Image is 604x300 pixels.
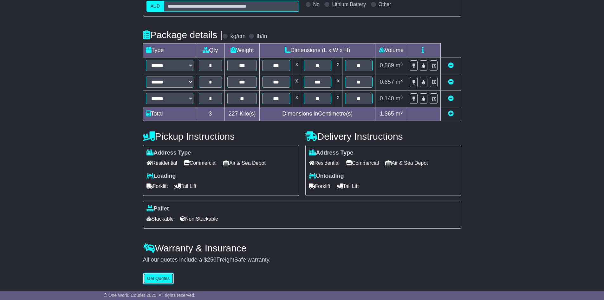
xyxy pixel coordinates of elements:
[385,158,428,168] span: Air & Sea Depot
[396,95,403,102] span: m
[293,90,301,107] td: x
[448,110,454,117] a: Add new item
[380,95,394,102] span: 0.140
[180,214,218,224] span: Non Stackable
[146,205,169,212] label: Pallet
[146,150,191,157] label: Address Type
[375,43,407,57] td: Volume
[143,273,174,284] button: Get Quotes
[225,107,260,121] td: Kilo(s)
[305,131,461,142] h4: Delivery Instructions
[104,293,196,298] span: © One World Courier 2025. All rights reserved.
[146,214,174,224] span: Stackable
[380,110,394,117] span: 1.365
[313,1,320,7] label: No
[400,78,403,83] sup: 3
[346,158,379,168] span: Commercial
[380,79,394,85] span: 0.657
[293,74,301,90] td: x
[396,79,403,85] span: m
[196,107,225,121] td: 3
[146,181,168,191] span: Forklift
[309,173,344,180] label: Unloading
[400,95,403,99] sup: 3
[143,107,196,121] td: Total
[143,243,461,253] h4: Warranty & Insurance
[257,33,267,40] label: lb/in
[223,158,266,168] span: Air & Sea Depot
[309,158,340,168] span: Residential
[225,43,260,57] td: Weight
[396,110,403,117] span: m
[230,33,245,40] label: kg/cm
[146,158,177,168] span: Residential
[196,43,225,57] td: Qty
[146,1,164,12] label: AUD
[184,158,217,168] span: Commercial
[337,181,359,191] span: Tail Lift
[309,150,354,157] label: Address Type
[448,62,454,69] a: Remove this item
[309,181,330,191] span: Forklift
[334,90,342,107] td: x
[379,1,391,7] label: Other
[448,79,454,85] a: Remove this item
[260,107,375,121] td: Dimensions in Centimetre(s)
[229,110,238,117] span: 227
[143,257,461,263] div: All our quotes include a $ FreightSafe warranty.
[400,110,403,115] sup: 3
[260,43,375,57] td: Dimensions (L x W x H)
[293,57,301,74] td: x
[143,131,299,142] h4: Pickup Instructions
[332,1,366,7] label: Lithium Battery
[334,57,342,74] td: x
[380,62,394,69] span: 0.569
[143,30,223,40] h4: Package details |
[174,181,197,191] span: Tail Lift
[400,62,403,66] sup: 3
[143,43,196,57] td: Type
[146,173,176,180] label: Loading
[396,62,403,69] span: m
[334,74,342,90] td: x
[448,95,454,102] a: Remove this item
[207,257,217,263] span: 250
